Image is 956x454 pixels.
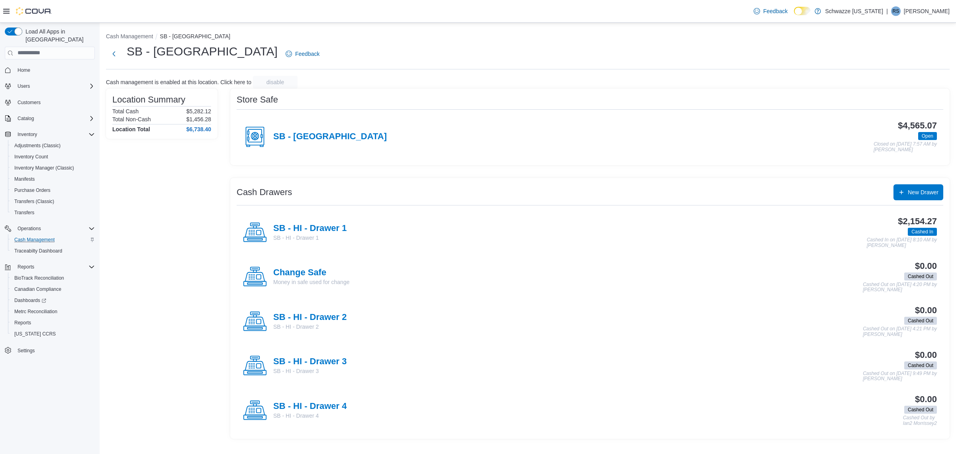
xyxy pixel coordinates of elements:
span: Transfers [14,209,34,216]
a: Transfers [11,208,37,217]
span: Dashboards [11,296,95,305]
button: Users [14,81,33,91]
h4: Change Safe [273,268,349,278]
span: Manifests [14,176,35,182]
span: Washington CCRS [11,329,95,339]
span: Settings [18,347,35,354]
button: Reports [14,262,37,272]
h3: $4,565.07 [898,121,937,130]
span: BioTrack Reconciliation [14,275,64,281]
span: Dark Mode [794,15,794,16]
button: SB - [GEOGRAPHIC_DATA] [160,33,230,39]
p: Cashed Out on [DATE] 9:49 PM by [PERSON_NAME] [863,371,937,382]
span: Purchase Orders [14,187,51,193]
span: Transfers (Classic) [11,197,95,206]
span: Inventory Count [11,152,95,162]
span: Reports [14,262,95,272]
span: Metrc Reconciliation [14,308,57,315]
span: Open [918,132,937,140]
button: Inventory Count [8,151,98,162]
p: | [886,6,888,16]
button: Inventory Manager (Classic) [8,162,98,174]
h3: $0.00 [915,395,937,404]
span: Users [14,81,95,91]
span: Dashboards [14,297,46,304]
span: Operations [18,225,41,232]
span: Catalog [14,114,95,123]
button: Customers [2,97,98,108]
button: Inventory [2,129,98,140]
nav: An example of EuiBreadcrumbs [106,32,950,42]
h4: SB - HI - Drawer 3 [273,357,347,367]
button: Reports [8,317,98,328]
h1: SB - [GEOGRAPHIC_DATA] [127,43,278,59]
a: Traceabilty Dashboard [11,246,65,256]
p: SB - HI - Drawer 2 [273,323,347,331]
a: Settings [14,346,38,355]
button: Settings [2,344,98,356]
p: SB - HI - Drawer 1 [273,234,347,242]
a: Cash Management [11,235,58,245]
button: Users [2,81,98,92]
button: Operations [2,223,98,234]
a: BioTrack Reconciliation [11,273,67,283]
h6: Total Cash [112,108,139,114]
h4: SB - HI - Drawer 2 [273,312,347,323]
h4: SB - [GEOGRAPHIC_DATA] [273,132,387,142]
button: Transfers (Classic) [8,196,98,207]
a: Transfers (Classic) [11,197,57,206]
span: Traceabilty Dashboard [11,246,95,256]
button: Catalog [14,114,37,123]
button: Manifests [8,174,98,185]
span: Metrc Reconciliation [11,307,95,316]
span: disable [266,78,284,86]
h6: Total Non-Cash [112,116,151,122]
h3: $2,154.27 [898,217,937,226]
h3: $0.00 [915,350,937,360]
span: Cashed Out [904,406,937,414]
button: New Drawer [893,184,943,200]
h4: Location Total [112,126,150,132]
p: Closed on [DATE] 7:57 AM by [PERSON_NAME] [874,142,937,152]
h3: Location Summary [112,95,185,105]
a: [US_STATE] CCRS [11,329,59,339]
span: Canadian Compliance [14,286,61,292]
a: Dashboards [11,296,49,305]
span: Feedback [295,50,319,58]
h3: $0.00 [915,306,937,315]
h4: $6,738.40 [186,126,211,132]
p: SB - HI - Drawer 4 [273,412,347,420]
span: Transfers [11,208,95,217]
a: Canadian Compliance [11,284,65,294]
span: Customers [14,97,95,107]
span: Purchase Orders [11,186,95,195]
span: Reports [14,320,31,326]
button: Reports [2,261,98,272]
button: BioTrack Reconciliation [8,272,98,284]
span: New Drawer [908,188,938,196]
span: Cashed Out [908,406,933,413]
span: Cashed In [911,228,933,235]
span: Traceabilty Dashboard [14,248,62,254]
span: Adjustments (Classic) [14,142,61,149]
p: Cashed Out by Ian2 Morrissey2 [903,415,937,426]
button: Transfers [8,207,98,218]
a: Inventory Manager (Classic) [11,163,77,173]
p: SB - HI - Drawer 3 [273,367,347,375]
button: Catalog [2,113,98,124]
span: Cashed Out [904,272,937,280]
button: Cash Management [8,234,98,245]
span: Open [922,132,933,140]
a: Metrc Reconciliation [11,307,61,316]
span: Transfers (Classic) [14,198,54,205]
button: Next [106,46,122,62]
span: Catalog [18,115,34,122]
span: Load All Apps in [GEOGRAPHIC_DATA] [22,28,95,43]
a: Inventory Count [11,152,51,162]
span: Operations [14,224,95,233]
span: Reports [18,264,34,270]
button: Canadian Compliance [8,284,98,295]
a: Reports [11,318,34,328]
a: Feedback [750,3,791,19]
p: [PERSON_NAME] [904,6,950,16]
